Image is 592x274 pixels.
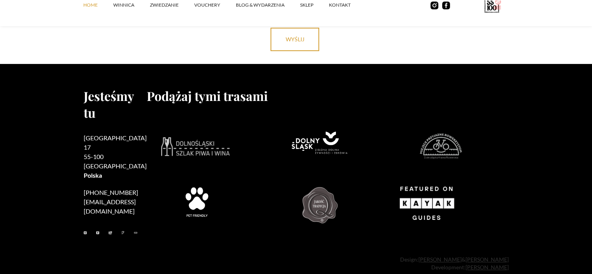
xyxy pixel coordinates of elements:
a: [PERSON_NAME] [418,256,462,263]
h2: [GEOGRAPHIC_DATA] 17 55-100 [GEOGRAPHIC_DATA] [84,133,147,180]
a: [PHONE_NUMBER] [84,189,138,196]
strong: Polska [84,171,102,179]
a: [PERSON_NAME] [466,264,509,270]
a: [EMAIL_ADDRESS][DOMAIN_NAME] [84,198,136,215]
h2: Podążaj tymi trasami [147,87,509,104]
h2: Jesteśmy tu [84,87,147,121]
div: Design: & Development: [84,256,509,271]
a: [PERSON_NAME] [466,256,509,263]
input: wyślij [271,28,319,51]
